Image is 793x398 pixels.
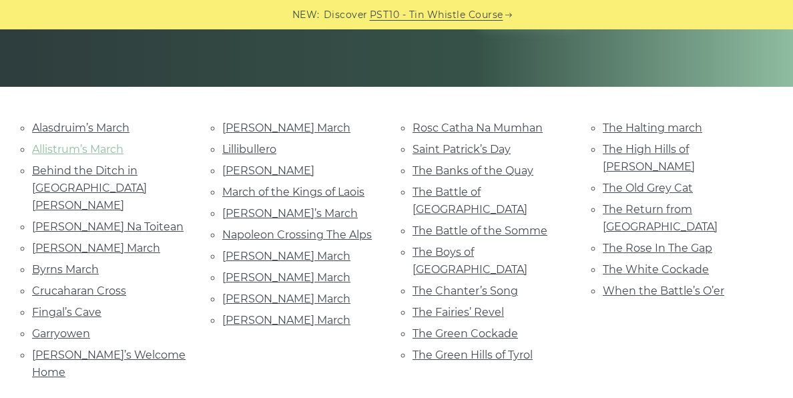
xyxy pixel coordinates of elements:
[603,263,709,276] a: The White Cockade
[603,203,718,233] a: The Return from [GEOGRAPHIC_DATA]
[370,7,503,23] a: PST10 - Tin Whistle Course
[32,284,126,297] a: Crucaharan Cross
[413,306,504,319] a: The Fairies’ Revel
[222,143,276,156] a: Lillibullero
[32,242,160,254] a: [PERSON_NAME] March
[32,122,129,134] a: Alasdruim’s March
[324,7,368,23] span: Discover
[413,224,547,237] a: The Battle of the Somme
[413,284,518,297] a: The Chanter’s Song
[222,164,314,177] a: [PERSON_NAME]
[603,122,702,134] a: The Halting march
[292,7,320,23] span: NEW:
[413,122,543,134] a: Rosc Catha Na Mumhan
[413,143,511,156] a: Saint Patrick’s Day
[32,306,101,319] a: Fingal’s Cave
[32,349,186,379] a: [PERSON_NAME]’s Welcome Home
[413,186,527,216] a: The Battle of [GEOGRAPHIC_DATA]
[603,284,724,297] a: When the Battle’s O’er
[413,327,518,340] a: The Green Cockade
[603,242,712,254] a: The Rose In The Gap
[603,182,693,194] a: The Old Grey Cat
[413,164,533,177] a: The Banks of the Quay
[32,220,184,233] a: [PERSON_NAME] Na Toitean
[222,292,350,305] a: [PERSON_NAME] March
[32,143,123,156] a: Allistrum’s March
[222,207,358,220] a: [PERSON_NAME]’s March
[32,263,99,276] a: Byrns March
[32,164,147,212] a: Behind the Ditch in [GEOGRAPHIC_DATA] [PERSON_NAME]
[413,246,527,276] a: The Boys of [GEOGRAPHIC_DATA]
[222,228,372,241] a: Napoleon Crossing The Alps
[222,250,350,262] a: [PERSON_NAME] March
[32,327,90,340] a: Garryowen
[222,186,364,198] a: March of the Kings of Laois
[603,143,695,173] a: The High Hills of [PERSON_NAME]
[222,314,350,327] a: [PERSON_NAME] March
[222,271,350,284] a: [PERSON_NAME] March
[222,122,350,134] a: [PERSON_NAME] March
[413,349,533,361] a: The Green Hills of Tyrol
